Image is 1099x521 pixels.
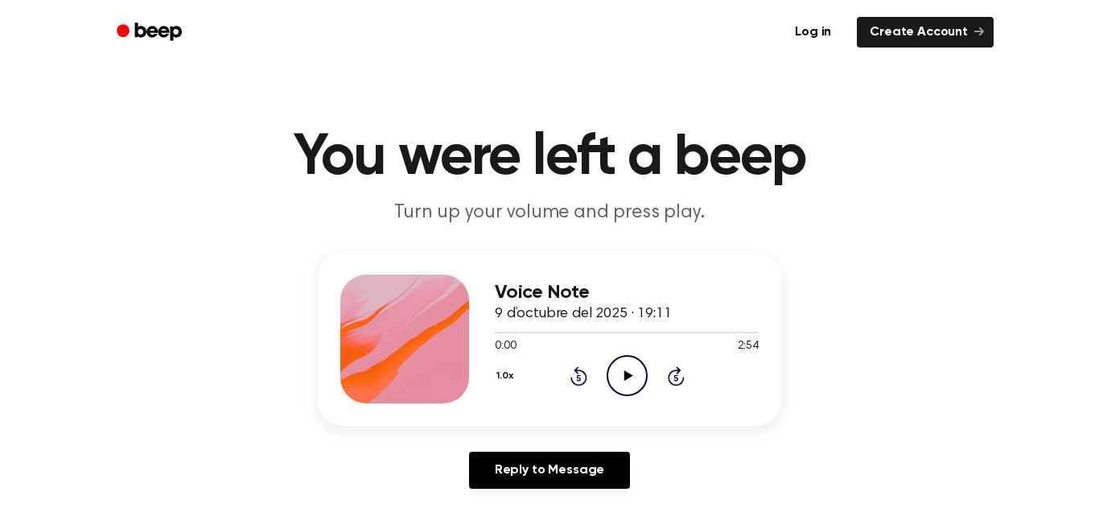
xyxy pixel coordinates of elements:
[857,17,994,48] a: Create Account
[495,338,516,355] span: 0:00
[138,129,961,187] h1: You were left a beep
[469,452,630,489] a: Reply to Message
[495,282,759,304] h3: Voice Note
[779,14,847,51] a: Log in
[738,338,759,355] span: 2:54
[241,200,858,226] p: Turn up your volume and press play.
[495,362,519,390] button: 1.0x
[495,307,672,321] span: 9 d’octubre del 2025 · 19:11
[105,17,196,48] a: Beep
